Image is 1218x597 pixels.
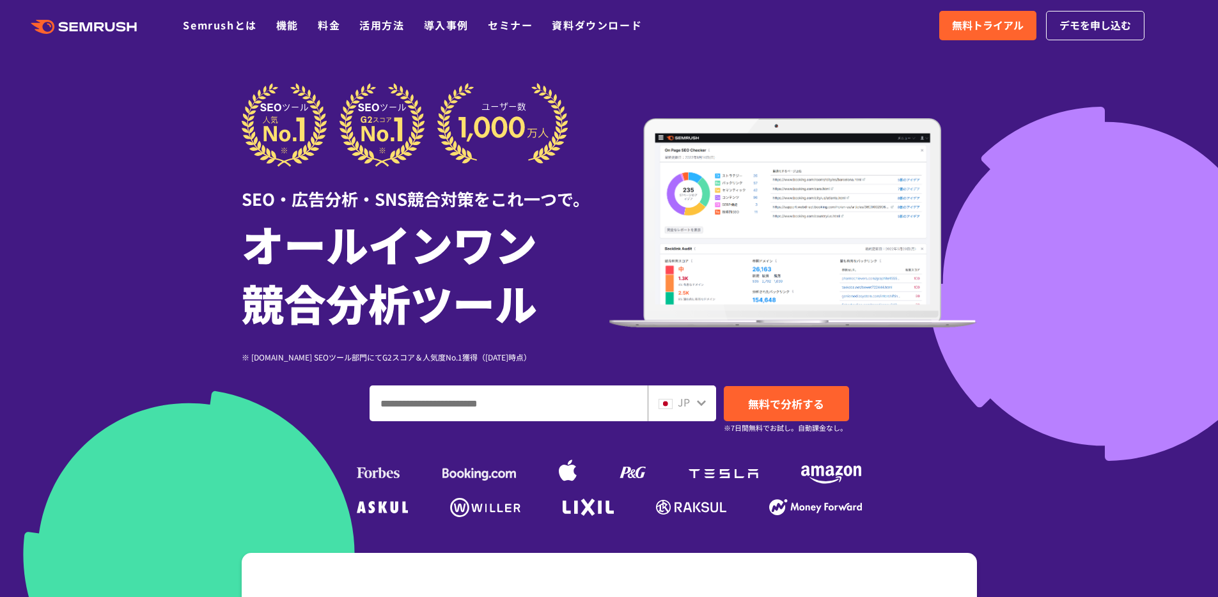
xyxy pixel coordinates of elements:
[183,17,256,33] a: Semrushとは
[1046,11,1144,40] a: デモを申し込む
[552,17,642,33] a: 資料ダウンロード
[678,394,690,410] span: JP
[1059,17,1131,34] span: デモを申し込む
[488,17,533,33] a: セミナー
[242,167,609,211] div: SEO・広告分析・SNS競合対策をこれ一つで。
[724,422,847,434] small: ※7日間無料でお試し。自動課金なし。
[242,351,609,363] div: ※ [DOMAIN_NAME] SEOツール部門にてG2スコア＆人気度No.1獲得（[DATE]時点）
[318,17,340,33] a: 料金
[242,214,609,332] h1: オールインワン 競合分析ツール
[724,386,849,421] a: 無料で分析する
[370,386,647,421] input: ドメイン、キーワードまたはURLを入力してください
[952,17,1024,34] span: 無料トライアル
[359,17,404,33] a: 活用方法
[424,17,469,33] a: 導入事例
[939,11,1036,40] a: 無料トライアル
[748,396,824,412] span: 無料で分析する
[276,17,299,33] a: 機能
